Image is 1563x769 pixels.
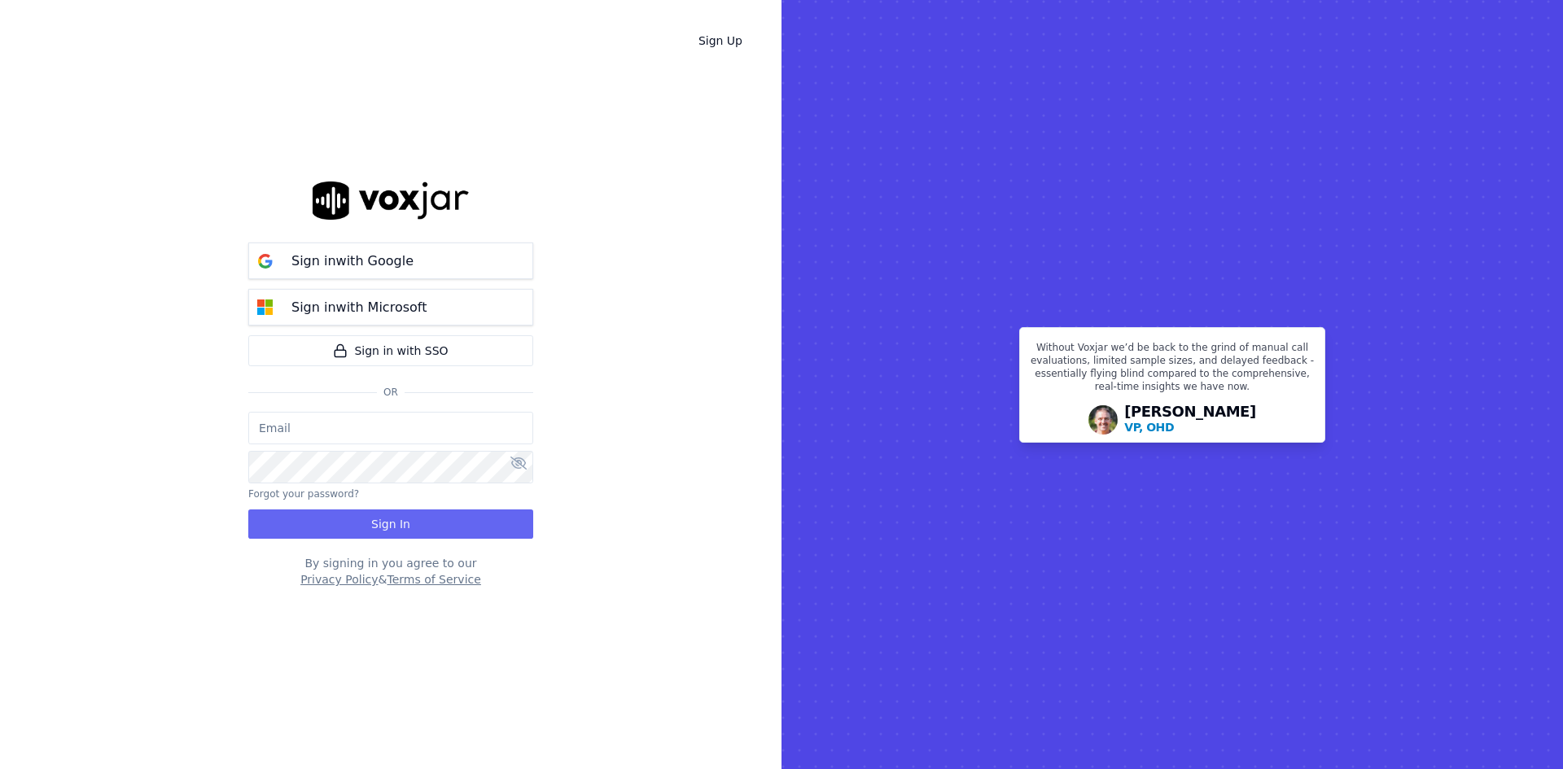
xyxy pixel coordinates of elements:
[1124,419,1174,435] p: VP, OHD
[249,245,282,277] img: google Sign in button
[248,412,533,444] input: Email
[248,242,533,279] button: Sign inwith Google
[685,26,755,55] a: Sign Up
[377,386,405,399] span: Or
[248,289,533,326] button: Sign inwith Microsoft
[1124,404,1256,435] div: [PERSON_NAME]
[248,487,359,500] button: Forgot your password?
[313,181,469,220] img: logo
[248,335,533,366] a: Sign in with SSO
[291,298,427,317] p: Sign in with Microsoft
[387,571,480,588] button: Terms of Service
[300,571,378,588] button: Privacy Policy
[291,251,414,271] p: Sign in with Google
[248,509,533,539] button: Sign In
[1088,405,1118,435] img: Avatar
[249,291,282,324] img: microsoft Sign in button
[248,555,533,588] div: By signing in you agree to our &
[1030,341,1315,400] p: Without Voxjar we’d be back to the grind of manual call evaluations, limited sample sizes, and de...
